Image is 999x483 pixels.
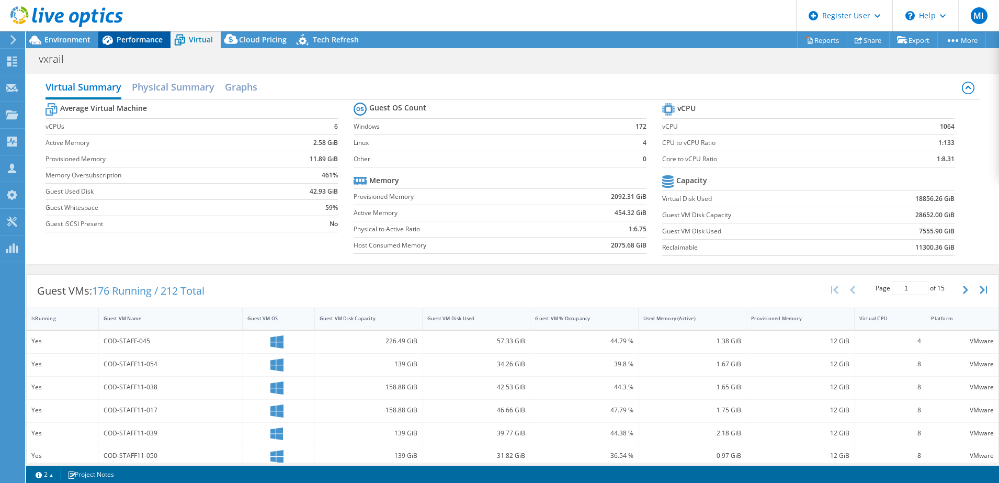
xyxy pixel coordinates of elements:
div: IsRunning [31,315,81,322]
div: VMware [931,405,994,416]
div: Yes [31,405,94,416]
span: Cloud Pricing [239,35,287,44]
div: COD-STAFF11-050 [104,450,237,462]
h2: Virtual Summary [46,76,121,99]
span: Tech Refresh [313,35,359,44]
div: 57.33 GiB [427,335,525,347]
b: 59% [325,203,338,213]
b: Memory [369,175,399,186]
div: Guest VM Disk Capacity [320,315,405,322]
div: 12 GiB [751,335,849,347]
div: 226.49 GiB [320,335,417,347]
b: Guest OS Count [369,103,426,113]
div: VMware [931,358,994,370]
input: jump to page [892,282,928,295]
label: Active Memory [46,138,274,148]
label: Provisioned Memory [354,192,554,202]
div: 158.88 GiB [320,381,417,393]
div: 39.8 % [535,358,633,370]
b: 6 [334,121,338,132]
b: 4 [643,138,646,148]
div: 8 [859,381,922,393]
div: 31.82 GiB [427,450,525,462]
div: 12 GiB [751,381,849,393]
label: Core to vCPU Ratio [662,154,888,164]
a: More [937,32,986,48]
label: Guest VM Disk Capacity [662,210,854,220]
label: Guest Used Disk [46,186,274,197]
div: 1.65 GiB [643,381,741,393]
label: Physical to Active Ratio [354,224,554,234]
label: Reclaimable [662,242,854,253]
b: 172 [635,121,646,132]
label: Provisioned Memory [46,154,274,164]
b: 42.93 GiB [310,186,338,197]
div: 46.66 GiB [427,405,525,416]
label: vCPUs [46,121,274,132]
div: Yes [31,450,94,462]
div: Guest VM Name [104,315,225,322]
b: 7555.90 GiB [919,226,955,237]
span: 176 Running / 212 Total [92,284,205,298]
b: 1:6.75 [629,224,646,234]
label: Linux [354,138,608,148]
div: 8 [859,358,922,370]
a: Project Notes [60,468,121,481]
div: 12 GiB [751,405,849,416]
span: Page of [876,282,945,295]
div: 12 GiB [751,358,849,370]
div: Guest VMs: [27,275,215,307]
div: COD-STAFF11-038 [104,381,237,393]
div: Guest VM OS [247,315,297,322]
div: Yes [31,358,94,370]
label: Guest Whitespace [46,203,274,213]
span: 15 [937,284,945,293]
label: Memory Oversubscription [46,170,274,181]
b: 454.32 GiB [615,208,646,218]
b: 2.58 GiB [313,138,338,148]
label: vCPU [662,121,888,132]
span: Virtual [189,35,213,44]
label: Other [354,154,608,164]
a: Reports [797,32,847,48]
div: 2.18 GiB [643,428,741,439]
div: VMware [931,428,994,439]
div: 0.97 GiB [643,450,741,462]
div: 36.54 % [535,450,633,462]
b: 1064 [940,121,955,132]
b: 1:133 [938,138,955,148]
div: 42.53 GiB [427,381,525,393]
div: Yes [31,381,94,393]
div: Provisioned Memory [751,315,836,322]
div: 44.79 % [535,335,633,347]
div: 139 GiB [320,358,417,370]
h1: vxrail [34,53,80,65]
label: Windows [354,121,608,132]
label: Virtual Disk Used [662,194,854,204]
b: 461% [322,170,338,181]
div: COD-STAFF11-039 [104,428,237,439]
div: 8 [859,428,922,439]
label: Guest VM Disk Used [662,226,854,237]
div: 34.26 GiB [427,358,525,370]
b: 11.89 GiB [310,154,338,164]
div: VMware [931,450,994,462]
b: vCPU [677,103,696,114]
div: 1.75 GiB [643,405,741,416]
b: No [330,219,338,229]
div: 8 [859,450,922,462]
b: 2092.31 GiB [611,192,646,202]
b: 28652.00 GiB [915,210,955,220]
label: Guest iSCSI Present [46,219,274,229]
a: Export [889,32,938,48]
div: 47.79 % [535,405,633,416]
div: COD-STAFF11-017 [104,405,237,416]
div: COD-STAFF11-054 [104,358,237,370]
div: Used Memory (Active) [643,315,729,322]
div: 12 GiB [751,450,849,462]
div: Guest VM % Occupancy [535,315,620,322]
b: 0 [643,154,646,164]
div: 4 [859,335,922,347]
h2: Physical Summary [132,76,214,97]
span: Performance [117,35,163,44]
